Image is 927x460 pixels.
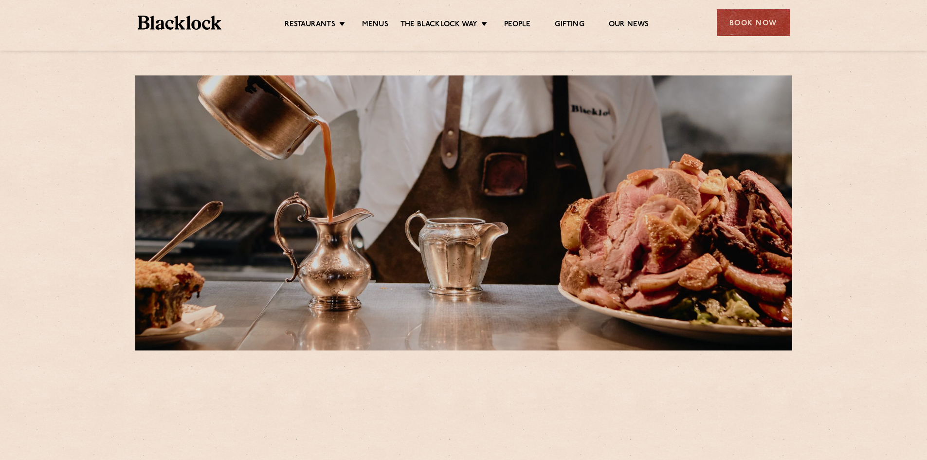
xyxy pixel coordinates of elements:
[717,9,790,36] div: Book Now
[504,20,530,31] a: People
[285,20,335,31] a: Restaurants
[555,20,584,31] a: Gifting
[609,20,649,31] a: Our News
[138,16,222,30] img: BL_Textured_Logo-footer-cropped.svg
[400,20,477,31] a: The Blacklock Way
[362,20,388,31] a: Menus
